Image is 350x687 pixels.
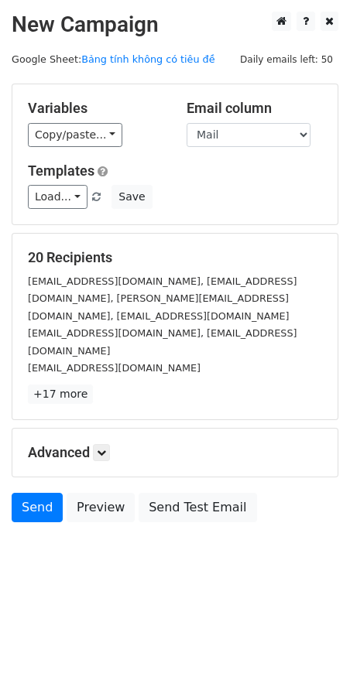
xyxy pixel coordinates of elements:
a: Send Test Email [139,493,256,522]
div: Tiện ích trò chuyện [273,613,350,687]
a: Send [12,493,63,522]
button: Save [112,185,152,209]
a: Bảng tính không có tiêu đề [81,53,214,65]
a: Daily emails left: 50 [235,53,338,65]
h5: 20 Recipients [28,249,322,266]
small: [EMAIL_ADDRESS][DOMAIN_NAME], [EMAIL_ADDRESS][DOMAIN_NAME] [28,327,297,357]
a: Copy/paste... [28,123,122,147]
small: [EMAIL_ADDRESS][DOMAIN_NAME], [EMAIL_ADDRESS][DOMAIN_NAME], [PERSON_NAME][EMAIL_ADDRESS][DOMAIN_N... [28,275,297,322]
small: Google Sheet: [12,53,215,65]
small: [EMAIL_ADDRESS][DOMAIN_NAME] [28,362,201,374]
a: Load... [28,185,87,209]
a: +17 more [28,385,93,404]
h5: Variables [28,100,163,117]
iframe: Chat Widget [273,613,350,687]
span: Daily emails left: 50 [235,51,338,68]
a: Preview [67,493,135,522]
a: Templates [28,162,94,179]
h2: New Campaign [12,12,338,38]
h5: Email column [187,100,322,117]
h5: Advanced [28,444,322,461]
